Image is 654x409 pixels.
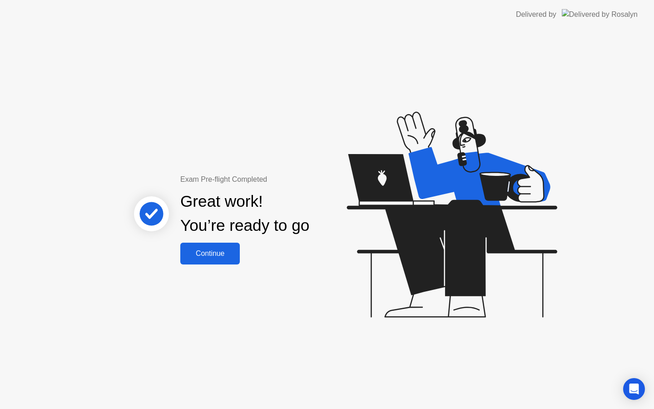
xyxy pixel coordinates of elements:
div: Open Intercom Messenger [623,378,645,400]
button: Continue [180,243,240,264]
img: Delivered by Rosalyn [562,9,638,20]
div: Delivered by [516,9,556,20]
div: Continue [183,249,237,258]
div: Exam Pre-flight Completed [180,174,368,185]
div: Great work! You’re ready to go [180,190,309,238]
